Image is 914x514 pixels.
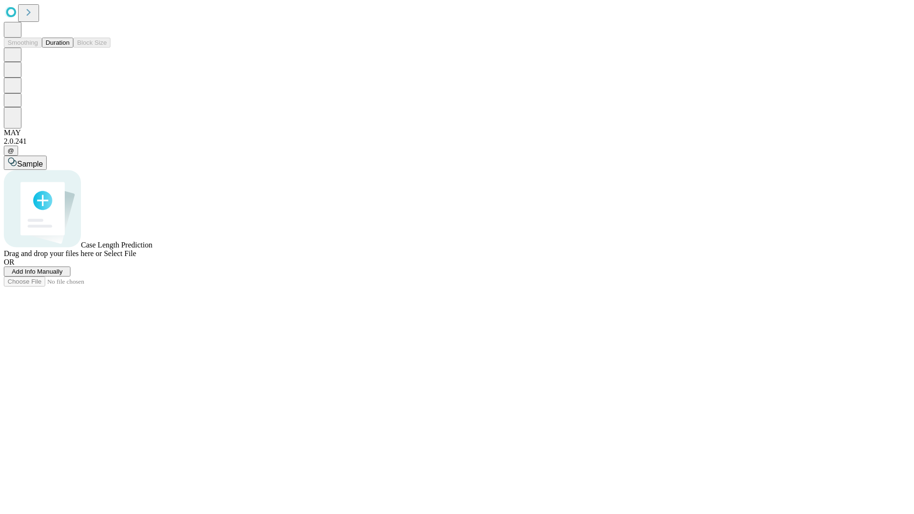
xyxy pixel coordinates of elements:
[4,128,910,137] div: MAY
[104,249,136,257] span: Select File
[81,241,152,249] span: Case Length Prediction
[4,267,70,277] button: Add Info Manually
[4,38,42,48] button: Smoothing
[4,146,18,156] button: @
[4,156,47,170] button: Sample
[4,249,102,257] span: Drag and drop your files here or
[17,160,43,168] span: Sample
[4,258,14,266] span: OR
[4,137,910,146] div: 2.0.241
[42,38,73,48] button: Duration
[8,147,14,154] span: @
[73,38,110,48] button: Block Size
[12,268,63,275] span: Add Info Manually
